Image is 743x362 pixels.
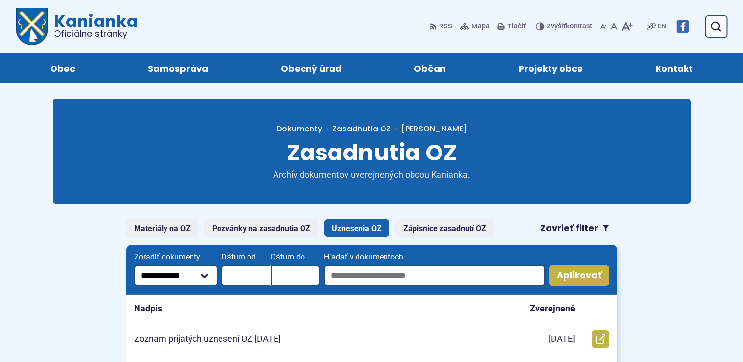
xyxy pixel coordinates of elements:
a: Uznesenia OZ [324,219,389,237]
span: Občan [414,53,446,83]
span: Obecný úrad [281,53,342,83]
a: Materiály na OZ [126,219,198,237]
a: Mapa [458,16,492,37]
span: RSS [439,21,452,32]
span: Zoradiť dokumenty [134,253,218,261]
a: Zasadnutia OZ [332,123,391,134]
p: Archív dokumentov uverejnených obcou Kanianka. [254,169,490,181]
p: Zverejnené [530,303,575,314]
span: Dokumenty [276,123,322,134]
p: Zoznam prijatých uznesení OZ [DATE] [134,334,281,345]
select: Zoradiť dokumenty [134,265,218,286]
span: Zasadnutia OZ [287,137,457,168]
input: Hľadať v dokumentoch [324,265,545,286]
a: [PERSON_NAME] [391,123,467,134]
button: Zväčšiť veľkosť písma [619,16,634,37]
a: EN [656,21,668,32]
a: Logo Kanianka, prejsť na domovskú stránku. [16,8,138,45]
a: RSS [429,16,454,37]
button: Tlačiť [495,16,528,37]
span: Samospráva [148,53,208,83]
span: [PERSON_NAME] [401,123,467,134]
span: Kontakt [656,53,693,83]
a: Obecný úrad [254,53,368,83]
button: Aplikovať [549,265,609,286]
p: Nadpis [134,303,162,314]
input: Dátum do [271,265,320,286]
img: Prejsť na domovskú stránku [16,8,48,45]
span: Tlačiť [507,23,526,31]
button: Zavrieť filter [532,219,617,237]
span: Obec [50,53,75,83]
span: Projekty obce [519,53,583,83]
span: Oficiálne stránky [54,29,138,38]
span: Dátum do [271,253,320,261]
span: Mapa [471,21,490,32]
button: Zvýšiťkontrast [536,16,594,37]
a: Občan [388,53,473,83]
span: Zavrieť filter [540,223,598,234]
span: Dátum od [221,253,271,261]
span: Kanianka [48,13,138,38]
p: [DATE] [549,334,575,345]
a: Projekty obce [492,53,609,83]
a: Kontakt [629,53,719,83]
span: EN [658,21,666,32]
img: Prejsť na Facebook stránku [676,20,689,33]
a: Obec [24,53,102,83]
span: Hľadať v dokumentoch [324,253,545,261]
button: Nastaviť pôvodnú veľkosť písma [609,16,619,37]
a: Samospráva [121,53,235,83]
span: Zvýšiť [547,22,566,30]
input: Dátum od [221,265,271,286]
a: Zápisnice zasadnutí OZ [395,219,494,237]
button: Zmenšiť veľkosť písma [598,16,609,37]
a: Pozvánky na zasadnutia OZ [204,219,318,237]
a: Dokumenty [276,123,332,134]
span: kontrast [547,23,592,31]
